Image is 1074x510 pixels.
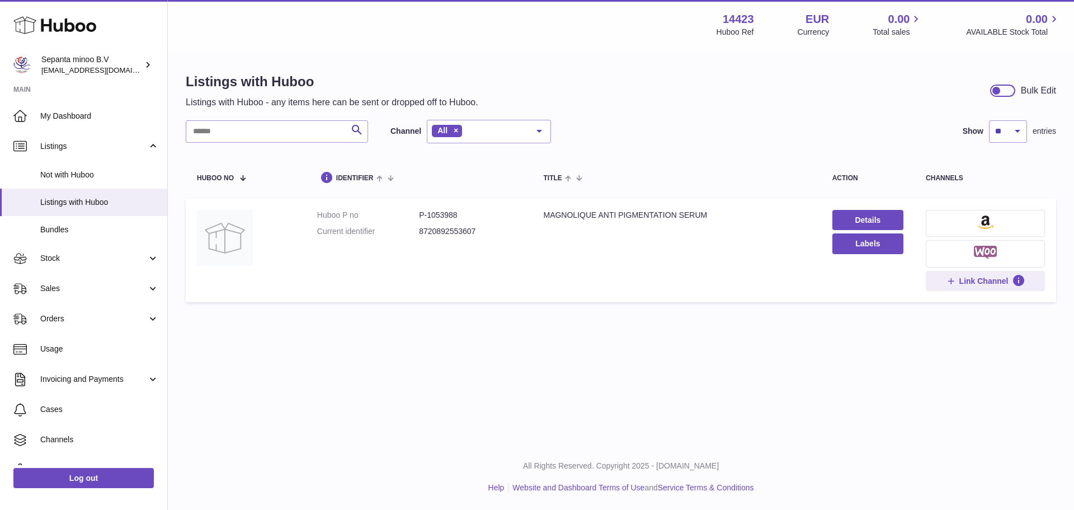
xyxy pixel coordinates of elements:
[974,246,997,259] img: woocommerce-small.png
[832,175,903,182] div: action
[508,483,753,493] li: and
[437,126,447,135] span: All
[419,226,521,237] dd: 8720892553607
[177,461,1065,471] p: All Rights Reserved. Copyright 2025 - [DOMAIN_NAME]
[963,126,983,137] label: Show
[543,210,809,221] div: MAGNOLIQUE ANTI PIGMENTATION SERUM
[336,175,374,182] span: identifier
[40,111,159,121] span: My Dashboard
[873,27,922,38] span: Total sales
[805,12,829,27] strong: EUR
[41,54,142,76] div: Sepanta minoo B.V
[40,141,147,152] span: Listings
[966,27,1061,38] span: AVAILABLE Stock Total
[197,210,253,266] img: MAGNOLIQUE ANTI PIGMENTATION SERUM
[1033,126,1056,137] span: entries
[873,12,922,38] a: 0.00 Total sales
[40,197,159,208] span: Listings with Huboo
[390,126,421,137] label: Channel
[926,175,1045,182] div: channels
[13,57,30,73] img: internalAdmin-14423@internal.huboo.com
[419,210,521,221] dd: P-1053988
[798,27,830,38] div: Currency
[317,226,419,237] dt: Current identifier
[186,73,478,91] h1: Listings with Huboo
[1026,12,1048,27] span: 0.00
[186,96,478,109] p: Listings with Huboo - any items here can be sent or dropped off to Huboo.
[658,483,754,492] a: Service Terms & Conditions
[888,12,910,27] span: 0.00
[926,271,1045,291] button: Link Channel
[40,404,159,415] span: Cases
[717,27,754,38] div: Huboo Ref
[832,210,903,230] a: Details
[959,276,1009,286] span: Link Channel
[40,224,159,235] span: Bundles
[40,314,147,324] span: Orders
[40,344,159,354] span: Usage
[512,483,644,492] a: Website and Dashboard Terms of Use
[13,468,154,488] a: Log out
[1021,85,1056,97] div: Bulk Edit
[488,483,505,492] a: Help
[197,175,234,182] span: Huboo no
[40,283,147,294] span: Sales
[723,12,754,27] strong: 14423
[40,374,147,385] span: Invoicing and Payments
[40,434,159,445] span: Channels
[832,233,903,254] button: Labels
[317,210,419,221] dt: Huboo P no
[40,170,159,180] span: Not with Huboo
[41,65,164,74] span: [EMAIL_ADDRESS][DOMAIN_NAME]
[543,175,562,182] span: title
[40,253,147,264] span: Stock
[40,465,159,475] span: Settings
[966,12,1061,38] a: 0.00 AVAILABLE Stock Total
[977,216,993,229] img: amazon-small.png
